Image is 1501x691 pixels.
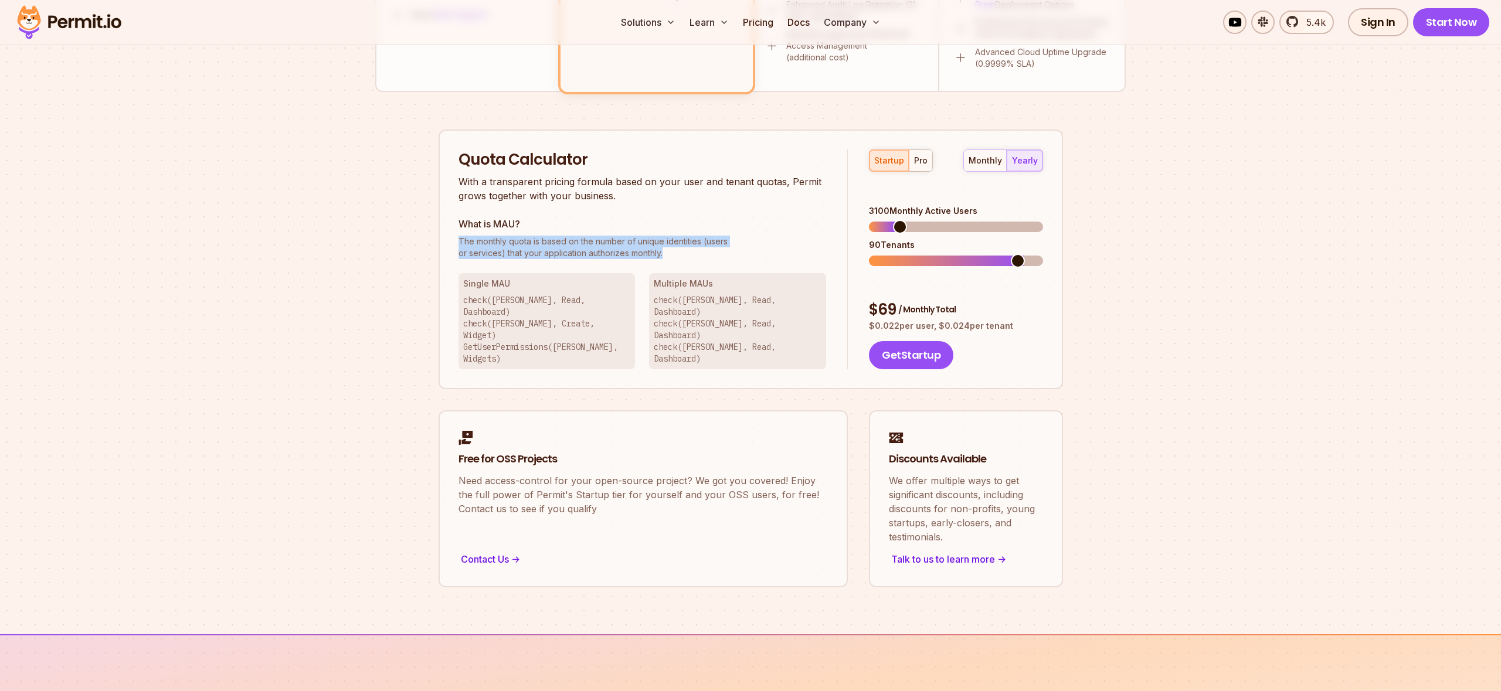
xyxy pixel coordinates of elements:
h3: Single MAU [463,278,631,290]
div: pro [914,155,928,166]
a: Start Now [1413,8,1490,36]
span: / Monthly Total [898,304,956,315]
h2: Quota Calculator [459,149,827,171]
span: The monthly quota is based on the number of unique identities (users [459,236,827,247]
p: check([PERSON_NAME], Read, Dashboard) check([PERSON_NAME], Create, Widget) GetUserPermissions([PE... [463,294,631,365]
div: 3100 Monthly Active Users [869,205,1042,217]
a: Sign In [1348,8,1408,36]
p: With a transparent pricing formula based on your user and tenant quotas, Permit grows together wi... [459,175,827,203]
p: $ 0.022 per user, $ 0.024 per tenant [869,320,1042,332]
div: monthly [969,155,1002,166]
a: Discounts AvailableWe offer multiple ways to get significant discounts, including discounts for n... [869,410,1063,587]
span: 5.4k [1299,15,1326,29]
button: Company [819,11,885,34]
span: -> [511,552,520,566]
a: Pricing [738,11,778,34]
img: Permit logo [12,2,127,42]
button: Solutions [616,11,680,34]
div: 90 Tenants [869,239,1042,251]
h3: What is MAU? [459,217,827,231]
button: Learn [685,11,733,34]
p: We offer multiple ways to get significant discounts, including discounts for non-profits, young s... [889,474,1043,544]
p: Advanced Cloud Uptime Upgrade (0.9999% SLA) [975,46,1111,70]
p: Need access-control for your open-source project? We got you covered! Enjoy the full power of Per... [459,474,828,516]
a: 5.4k [1279,11,1334,34]
a: Free for OSS ProjectsNeed access-control for your open-source project? We got you covered! Enjoy ... [439,410,848,587]
p: check([PERSON_NAME], Read, Dashboard) check([PERSON_NAME], Read, Dashboard) check([PERSON_NAME], ... [654,294,821,365]
div: Contact Us [459,551,828,567]
h2: Discounts Available [889,452,1043,467]
h3: Multiple MAUs [654,278,821,290]
h2: Free for OSS Projects [459,452,828,467]
span: -> [997,552,1006,566]
div: $ 69 [869,299,1042,321]
a: Docs [783,11,814,34]
p: or services) that your application authorizes monthly. [459,236,827,259]
p: Add SSO support for Enhanced Access Management (additional cost) [786,28,924,63]
button: GetStartup [869,341,953,369]
div: Talk to us to learn more [889,551,1043,567]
